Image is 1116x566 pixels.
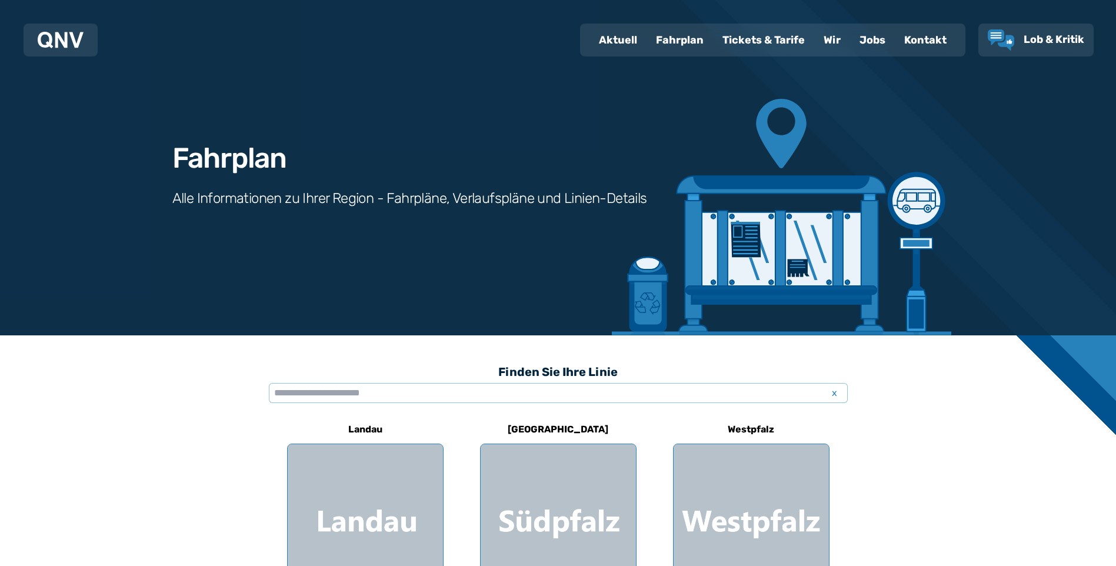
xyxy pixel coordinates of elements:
a: Kontakt [895,25,956,55]
a: Jobs [850,25,895,55]
h3: Alle Informationen zu Ihrer Region - Fahrpläne, Verlaufspläne und Linien-Details [172,189,647,208]
h6: [GEOGRAPHIC_DATA] [503,420,613,439]
a: QNV Logo [38,28,84,52]
span: x [827,386,843,400]
a: Lob & Kritik [988,29,1084,51]
a: Fahrplan [647,25,713,55]
h1: Fahrplan [172,144,287,172]
span: Lob & Kritik [1024,33,1084,46]
h6: Landau [344,420,387,439]
a: Wir [814,25,850,55]
img: QNV Logo [38,32,84,48]
h6: Westpfalz [723,420,779,439]
a: Aktuell [589,25,647,55]
a: Tickets & Tarife [713,25,814,55]
h3: Finden Sie Ihre Linie [269,359,848,385]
